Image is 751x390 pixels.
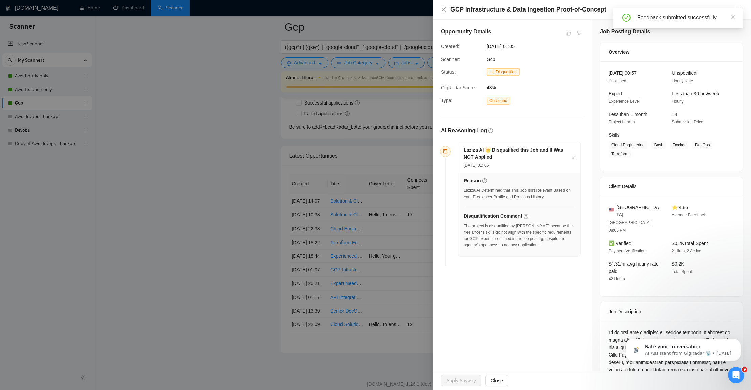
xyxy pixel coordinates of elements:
span: Project Length [609,120,635,124]
span: Disqualified [496,70,517,74]
span: Close [491,377,503,384]
h4: GCP Infrastructure & Data Ingestion Proof-of-Concept [450,5,606,14]
span: Expert [609,91,622,96]
span: DevOps [692,141,712,149]
span: right [571,156,575,160]
span: Published [609,78,626,83]
span: 14 [672,112,677,117]
div: Client Details [609,177,734,196]
span: Unspecified [672,70,697,76]
h5: AI Reasoning Log [441,127,487,135]
span: Bash [651,141,666,149]
span: Less than 1 month [609,112,647,117]
span: Terraform [609,150,631,158]
span: Type: [441,98,452,103]
h5: Opportunity Details [441,28,491,36]
span: check-circle [622,14,631,22]
a: Go to Upworkexport [708,7,743,13]
span: Payment Verification [609,249,645,253]
iframe: Intercom notifications message [616,324,751,372]
span: question-circle [488,128,493,133]
span: [GEOGRAPHIC_DATA] [616,204,661,219]
button: Close [485,375,508,386]
span: ✅ Verified [609,240,632,246]
iframe: Intercom live chat [728,367,744,383]
span: Cloud Engineering [609,141,647,149]
span: 43% [487,84,588,91]
span: $4.31/hr avg hourly rate paid [609,261,659,274]
span: Gcp [487,56,495,62]
span: robot [443,149,448,154]
span: $0.2K Total Spent [672,240,708,246]
h5: Disqualification Comment [464,213,522,220]
div: Laziza AI Determined that This Job Isn’t Relevant Based on Your Freelancer Profile and Previous H... [464,187,575,200]
span: close [441,7,446,12]
span: ⭐ 4.85 [672,205,688,210]
span: $0.2K [672,261,684,267]
span: Experience Level [609,99,640,104]
span: Scanner: [441,56,460,62]
div: Job Description [609,302,734,321]
h5: Job Posting Details [600,28,650,36]
span: close [731,15,735,20]
span: Skills [609,132,620,138]
img: 🇺🇸 [609,207,614,212]
button: Close [441,7,446,13]
h5: Laziza AI 👑 Disqualified this Job and It Was NOT Applied [464,146,567,161]
span: Submission Price [672,120,703,124]
span: [DATE] 01:05 [487,43,588,50]
span: Total Spent [672,269,692,274]
span: Overview [609,48,629,56]
span: 2 Hires, 2 Active [672,249,701,253]
span: Hourly Rate [672,78,693,83]
div: The project is disqualified by [PERSON_NAME] because the freelancer's skills do not align with th... [464,223,575,248]
span: [GEOGRAPHIC_DATA] 08:05 PM [609,220,651,233]
div: Feedback submitted successfully [637,14,735,22]
span: GigRadar Score: [441,85,476,90]
span: Docker [670,141,688,149]
span: question-circle [524,214,528,219]
span: [DATE] 01: 05 [464,163,489,168]
span: question-circle [482,178,487,183]
span: Average Feedback [672,213,706,217]
span: Outbound [487,97,510,105]
span: Status: [441,69,456,75]
span: [DATE] 00:57 [609,70,637,76]
h5: Reason [464,177,481,184]
span: Hourly [672,99,684,104]
span: 9 [742,367,747,372]
span: 42 Hours [609,277,625,281]
span: Less than 30 hrs/week [672,91,719,96]
span: robot [489,70,493,74]
span: Created: [441,44,459,49]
